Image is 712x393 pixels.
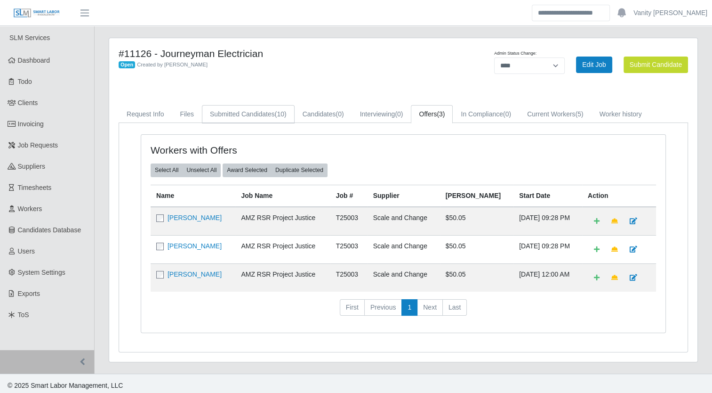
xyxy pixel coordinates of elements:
td: Scale and Change [368,263,440,292]
span: Clients [18,99,38,106]
span: ToS [18,311,29,319]
span: (5) [575,110,583,118]
h4: Workers with Offers [151,144,353,156]
th: Start Date [513,185,582,207]
a: Current Workers [519,105,592,123]
span: Dashboard [18,57,50,64]
span: (3) [437,110,445,118]
a: Add Default Cost Code [588,213,606,229]
a: [PERSON_NAME] [168,214,222,221]
span: Exports [18,290,40,297]
td: $50.05 [440,263,513,292]
span: (0) [336,110,344,118]
span: Todo [18,78,32,85]
a: Worker history [592,105,650,123]
a: Request Info [119,105,172,123]
a: In Compliance [453,105,519,123]
a: Make Team Lead [605,241,624,258]
span: (0) [395,110,403,118]
button: Duplicate Selected [271,164,328,177]
a: Edit Job [576,57,612,73]
a: 1 [401,299,417,316]
a: Add Default Cost Code [588,270,606,286]
div: bulk actions [223,164,328,177]
nav: pagination [151,299,656,324]
td: [DATE] 12:00 AM [513,263,582,292]
span: Suppliers [18,163,45,170]
th: Job Name [235,185,330,207]
button: Award Selected [223,164,272,177]
a: Interviewing [352,105,411,123]
span: Timesheets [18,184,52,191]
td: T25003 [330,263,368,292]
span: Workers [18,205,42,213]
span: Users [18,247,35,255]
h4: #11126 - Journeyman Electrician [119,48,445,59]
td: T25003 [330,207,368,236]
th: Supplier [368,185,440,207]
a: Make Team Lead [605,270,624,286]
a: [PERSON_NAME] [168,270,222,278]
span: © 2025 Smart Labor Management, LLC [8,382,123,389]
span: (10) [275,110,287,118]
td: [DATE] 09:28 PM [513,207,582,236]
td: $50.05 [440,207,513,236]
span: SLM Services [9,34,50,41]
th: [PERSON_NAME] [440,185,513,207]
td: T25003 [330,235,368,263]
a: Submitted Candidates [202,105,295,123]
td: [DATE] 09:28 PM [513,235,582,263]
a: [PERSON_NAME] [168,242,222,250]
div: bulk actions [151,164,221,177]
a: Make Team Lead [605,213,624,229]
span: Job Requests [18,141,58,149]
span: (0) [503,110,511,118]
span: Invoicing [18,120,44,128]
th: Name [151,185,235,207]
td: AMZ RSR Project Justice [235,263,330,292]
button: Select All [151,164,183,177]
a: Offers [411,105,453,123]
span: Created by [PERSON_NAME] [137,62,208,67]
span: Open [119,61,135,69]
label: Admin Status Change: [494,50,536,57]
a: Files [172,105,202,123]
input: Search [532,5,610,21]
td: Scale and Change [368,207,440,236]
th: Action [582,185,656,207]
td: Scale and Change [368,235,440,263]
td: AMZ RSR Project Justice [235,235,330,263]
img: SLM Logo [13,8,60,18]
span: System Settings [18,269,65,276]
a: Add Default Cost Code [588,241,606,258]
td: $50.05 [440,235,513,263]
button: Unselect All [182,164,221,177]
span: Candidates Database [18,226,81,234]
a: Vanity [PERSON_NAME] [633,8,707,18]
button: Submit Candidate [624,57,688,73]
td: AMZ RSR Project Justice [235,207,330,236]
th: Job # [330,185,368,207]
a: Candidates [295,105,352,123]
